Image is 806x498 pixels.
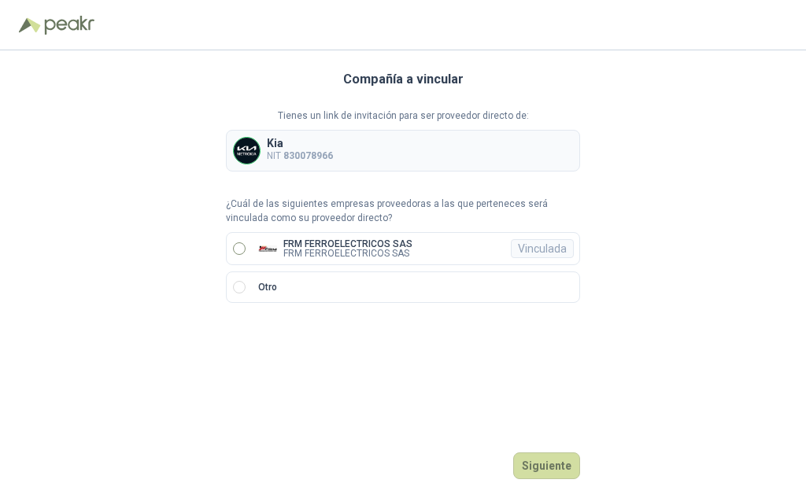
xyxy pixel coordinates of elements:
img: Company Logo [258,239,277,258]
div: Vinculada [511,239,574,258]
h3: Compañía a vincular [343,69,464,90]
p: NIT [267,149,333,164]
img: Logo [19,17,41,33]
p: Kia [267,138,333,149]
img: Company Logo [234,138,260,164]
p: FRM FERROELECTRICOS SAS [283,239,412,249]
p: Otro [258,280,277,295]
p: Tienes un link de invitación para ser proveedor directo de: [226,109,580,124]
b: 830078966 [283,150,333,161]
button: Siguiente [513,452,580,479]
p: ¿Cuál de las siguientes empresas proveedoras a las que perteneces será vinculada como su proveedo... [226,197,580,227]
img: Peakr [44,16,94,35]
p: FRM FERROELECTRICOS SAS [283,249,412,258]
